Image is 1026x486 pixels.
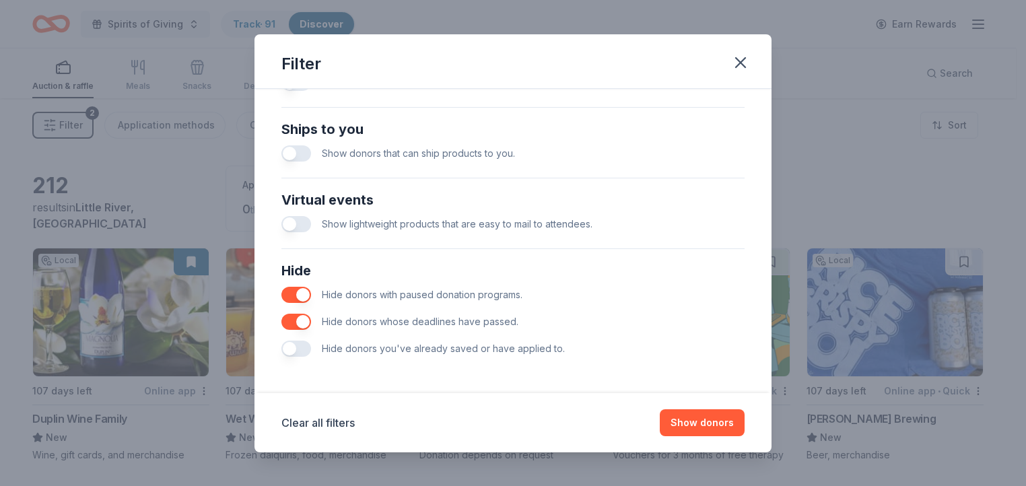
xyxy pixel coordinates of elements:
span: Show lightweight products that are easy to mail to attendees. [322,218,592,230]
button: Clear all filters [281,415,355,431]
div: Virtual events [281,189,745,211]
span: Hide donors with paused donation programs. [322,289,522,300]
button: Show donors [660,409,745,436]
span: Hide donors whose deadlines have passed. [322,316,518,327]
span: Show donors that can ship products to you. [322,147,515,159]
span: Hide donors you've already saved or have applied to. [322,343,565,354]
div: Filter [281,53,321,75]
div: Ships to you [281,118,745,140]
div: Hide [281,260,745,281]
